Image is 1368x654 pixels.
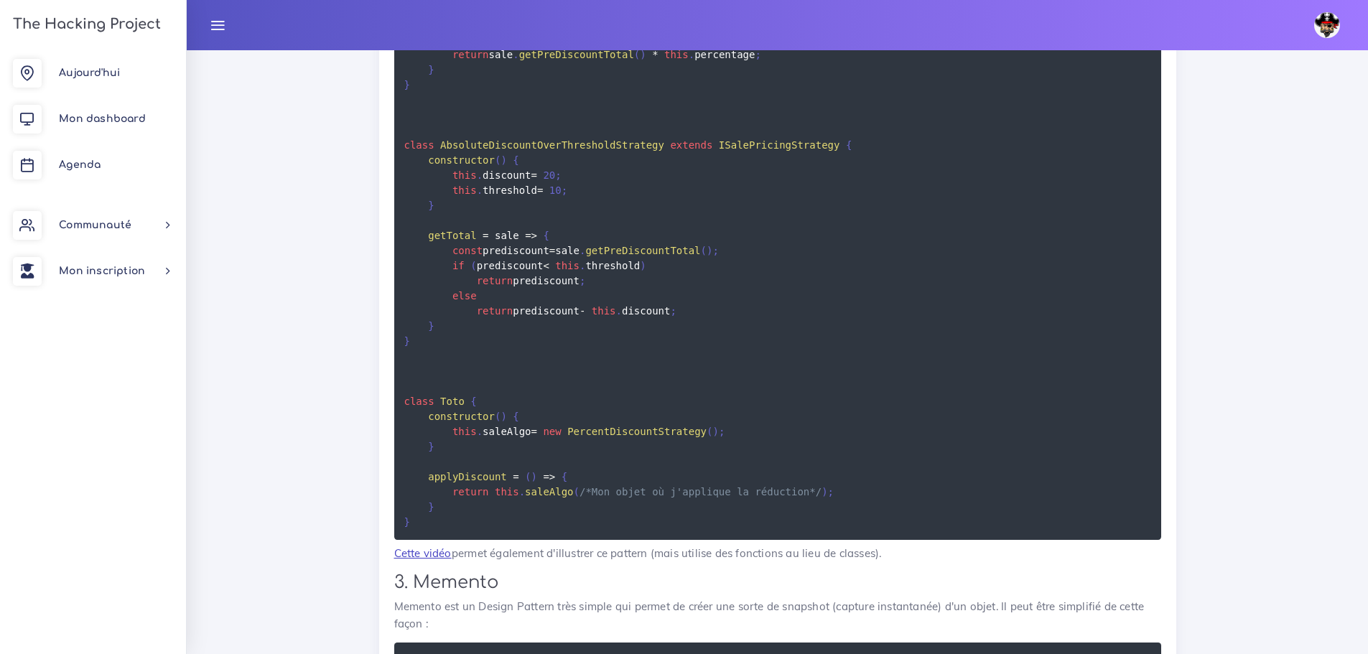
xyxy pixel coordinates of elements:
[495,230,519,241] span: sale
[846,139,852,151] span: {
[822,486,827,497] span: )
[428,154,495,166] span: constructor
[452,245,483,256] span: const
[549,245,555,256] span: =
[640,260,646,271] span: )
[519,486,525,497] span: .
[452,169,477,181] span: this
[477,169,483,181] span: .
[428,411,495,422] span: constructor
[428,320,434,332] span: }
[543,230,549,241] span: {
[59,67,120,78] span: Aujourd'hui
[495,486,519,497] span: this
[394,598,1161,632] p: Memento est un Design Pattern très simple qui permet de créer une sorte de snapshot (capture inst...
[394,572,1161,593] h2: 3. Memento
[470,260,476,271] span: (
[477,275,513,286] span: return
[689,49,694,60] span: .
[59,113,146,124] span: Mon dashboard
[828,486,834,497] span: ;
[501,154,506,166] span: )
[640,49,646,60] span: )
[525,471,531,482] span: (
[513,411,518,422] span: {
[477,184,483,196] span: .
[404,79,410,90] span: }
[440,396,465,407] span: Toto
[404,139,434,151] span: class
[483,230,488,241] span: =
[394,545,1161,562] p: permet également d'illustrer ce pattern (mais utilise des fonctions au lieu de classes).
[428,501,434,513] span: }
[501,411,506,422] span: )
[404,516,410,528] span: }
[562,184,567,196] span: ;
[59,220,131,230] span: Communauté
[525,486,573,497] span: saleAlgo
[567,426,707,437] span: PercentDiscountStrategy
[477,426,483,437] span: .
[404,396,434,407] span: class
[543,471,555,482] span: =>
[574,486,580,497] span: (
[719,139,840,151] span: ISalePricingStrategy
[477,305,513,317] span: return
[549,184,562,196] span: 10
[452,290,477,302] span: else
[670,305,676,317] span: ;
[707,426,712,437] span: (
[531,169,537,181] span: =
[616,305,622,317] span: .
[59,266,145,276] span: Mon inscription
[537,184,543,196] span: =
[707,245,712,256] span: )
[580,275,585,286] span: ;
[452,184,477,196] span: this
[580,260,585,271] span: .
[394,546,452,560] a: Cette vidéo
[9,17,161,32] h3: The Hacking Project
[531,471,537,482] span: )
[664,49,689,60] span: this
[440,139,664,151] span: AbsoluteDiscountOverThresholdStrategy
[701,245,707,256] span: (
[404,335,410,347] span: }
[495,411,501,422] span: (
[555,169,561,181] span: ;
[525,230,537,241] span: =>
[634,49,640,60] span: (
[495,154,501,166] span: (
[452,426,477,437] span: this
[428,441,434,452] span: }
[513,154,518,166] span: {
[531,426,537,437] span: =
[543,260,549,271] span: <
[452,260,465,271] span: if
[59,159,101,170] span: Agenda
[580,245,585,256] span: .
[580,486,822,497] span: /*Mon objet où j'applique la réduction*/
[513,471,518,482] span: =
[1314,12,1340,38] img: avatar
[555,260,580,271] span: this
[428,230,476,241] span: getTotal
[543,169,555,181] span: 20
[592,305,616,317] span: this
[719,426,725,437] span: ;
[428,64,434,75] span: }
[580,305,585,317] span: -
[712,426,718,437] span: )
[585,245,700,256] span: getPreDiscountTotal
[562,471,567,482] span: {
[670,139,712,151] span: extends
[470,396,476,407] span: {
[428,471,507,482] span: applyDiscount
[519,49,634,60] span: getPreDiscountTotal
[452,486,489,497] span: return
[428,200,434,211] span: }
[755,49,760,60] span: ;
[452,49,489,60] span: return
[543,426,561,437] span: new
[513,49,518,60] span: .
